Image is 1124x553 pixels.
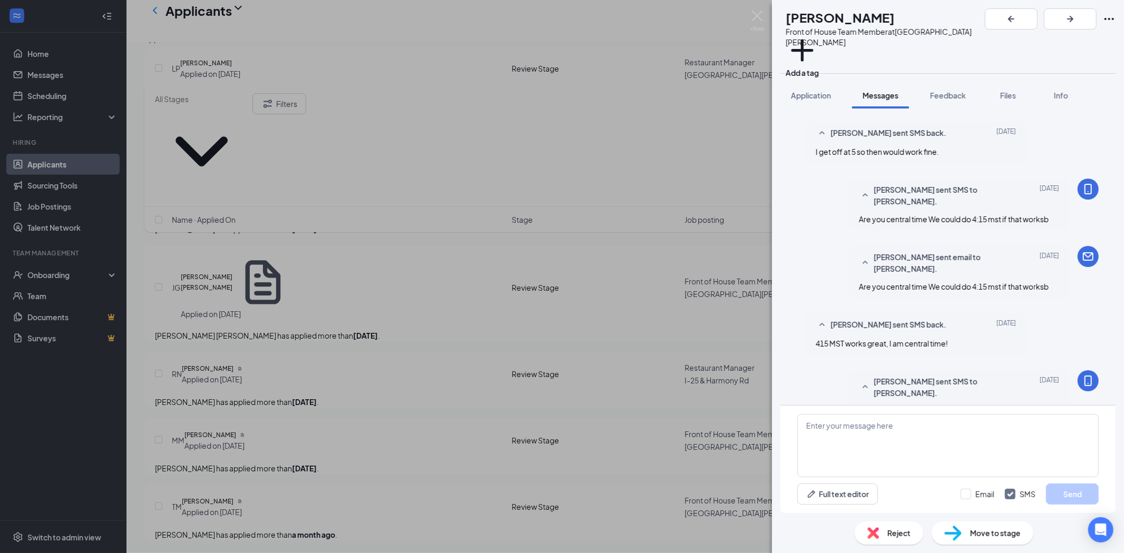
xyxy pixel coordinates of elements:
[1103,13,1116,25] svg: Ellipses
[816,319,828,331] svg: SmallChevronUp
[786,34,819,78] button: PlusAdd a tag
[1040,251,1059,274] span: [DATE]
[1044,8,1097,29] button: ArrowRight
[816,127,828,140] svg: SmallChevronUp
[786,8,895,26] h1: [PERSON_NAME]
[1040,376,1059,399] span: [DATE]
[970,527,1021,539] span: Move to stage
[1046,483,1099,505] button: Send
[786,34,819,67] svg: Plus
[797,483,878,505] button: Full text editorPen
[930,91,966,100] span: Feedback
[985,8,1038,29] button: ArrowLeftNew
[996,319,1016,331] span: [DATE]
[1082,374,1094,387] svg: MobileSms
[859,214,1049,224] span: Are you central time We could do 4:15 mst if that worksb
[791,91,831,100] span: Application
[859,189,872,202] svg: SmallChevronUp
[859,256,872,269] svg: SmallChevronUp
[859,282,1049,291] span: Are you central time We could do 4:15 mst if that worksb
[1005,13,1018,25] svg: ArrowLeftNew
[1082,183,1094,195] svg: MobileSms
[1054,91,1068,100] span: Info
[1040,184,1059,207] span: [DATE]
[874,184,1012,207] span: [PERSON_NAME] sent SMS to [PERSON_NAME].
[874,251,1012,274] span: [PERSON_NAME] sent email to [PERSON_NAME].
[830,127,946,140] span: [PERSON_NAME] sent SMS back.
[863,91,898,100] span: Messages
[1082,250,1094,263] svg: Email
[887,527,911,539] span: Reject
[830,319,946,331] span: [PERSON_NAME] sent SMS back.
[874,376,1012,399] span: [PERSON_NAME] sent SMS to [PERSON_NAME].
[996,127,1016,140] span: [DATE]
[806,489,817,499] svg: Pen
[859,381,872,393] svg: SmallChevronUp
[1064,13,1077,25] svg: ArrowRight
[816,147,939,156] span: I get off at 5 so then would work fine.
[816,339,948,348] span: 415 MST works great, I am central time!
[1000,91,1016,100] span: Files
[1088,517,1113,542] div: Open Intercom Messenger
[786,26,980,47] div: Front of House Team Member at [GEOGRAPHIC_DATA][PERSON_NAME]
